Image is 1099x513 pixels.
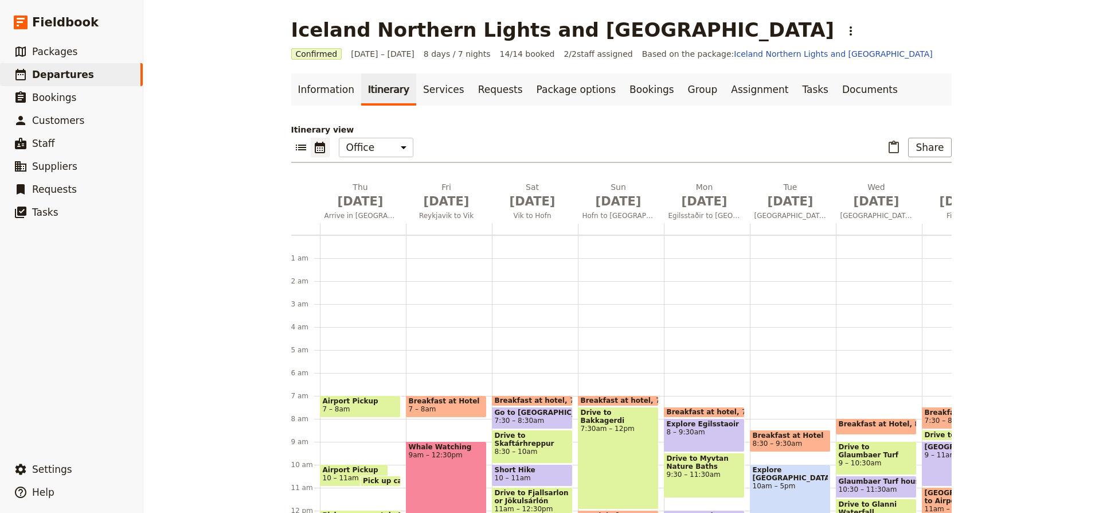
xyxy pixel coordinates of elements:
[836,476,917,498] div: Glaumbaer Turf houses10:30 – 11:30am
[361,73,416,106] a: Itinerary
[908,138,951,157] button: Share
[839,420,915,428] span: Breakfast at Hotel
[492,395,573,406] div: Breakfast at hotel7 – 7:30am
[471,73,530,106] a: Requests
[581,397,656,405] span: Breakfast at hotel
[492,211,573,220] span: Vik to Hofn
[724,73,795,106] a: Assignment
[291,460,320,469] div: 10 am
[291,391,320,401] div: 7 am
[734,49,932,59] a: Iceland Northern Lights and [GEOGRAPHIC_DATA]
[291,73,361,106] a: Information
[323,466,386,474] span: Airport Pickup
[530,73,623,106] a: Package options
[836,441,917,475] div: Drive to Glaumbaer Turf houses9 – 10:30am
[753,482,828,490] span: 10am – 5pm
[495,489,570,505] span: Drive to Fjallsarlon or Jökulsárlón Glacier
[925,451,1000,459] span: 9 – 11am
[496,193,569,210] span: [DATE]
[291,254,320,263] div: 1 am
[656,397,694,405] span: 7 – 7:30am
[410,193,483,210] span: [DATE]
[836,181,922,224] button: Wed [DATE][GEOGRAPHIC_DATA] to [GEOGRAPHIC_DATA]
[492,407,573,429] div: Go to [GEOGRAPHIC_DATA]7:30 – 8:30am
[667,454,742,471] span: Drive to Myvtan Nature Baths
[495,432,570,448] span: Drive to Skaftárhreppur
[291,414,320,423] div: 8 am
[925,443,1000,451] span: [GEOGRAPHIC_DATA]
[291,322,320,332] div: 4 am
[839,459,914,467] span: 9 – 10:30am
[492,464,573,487] div: Short Hike10 – 11am
[664,407,745,418] div: Breakfast at hotel7:30 – 8am
[32,184,77,195] span: Requests
[667,420,742,428] span: Explore Egilsstaoir
[836,211,917,220] span: [GEOGRAPHIC_DATA] to [GEOGRAPHIC_DATA]
[320,395,401,418] div: Airport Pickup7 – 8am
[32,464,72,475] span: Settings
[499,48,554,60] span: 14/14 booked
[753,466,828,482] span: Explore [GEOGRAPHIC_DATA]
[492,430,573,464] div: Drive to Skaftárhreppur8:30 – 10am
[840,181,913,210] h2: Wed
[495,505,570,513] span: 11am – 12:30pm
[320,181,406,224] button: Thu [DATE]Arrive in [GEOGRAPHIC_DATA]
[668,193,741,210] span: [DATE]
[495,474,531,482] span: 10 – 11am
[495,448,570,456] span: 8:30 – 10am
[324,193,397,210] span: [DATE]
[840,193,913,210] span: [DATE]
[582,181,655,210] h2: Sun
[320,211,401,220] span: Arrive in [GEOGRAPHIC_DATA]
[416,73,471,106] a: Services
[409,451,484,459] span: 9am – 12:30pm
[32,69,94,80] span: Departures
[291,138,311,157] button: List view
[406,395,487,418] div: Breakfast at Hotel7 – 8am
[291,277,320,286] div: 2 am
[667,408,742,416] span: Breakfast at hotel
[836,418,917,435] div: Breakfast at Hotel8 – 8:45am
[925,431,1044,439] span: Drive to [GEOGRAPHIC_DATA]
[495,466,570,474] span: Short Hike
[922,407,1003,429] div: Breakfast at Hotel7:30 – 8:30am
[578,407,659,510] div: Drive to Bakkagerdi7:30am – 12pm
[323,474,359,482] span: 10 – 11am
[839,485,897,493] span: 10:30 – 11:30am
[409,405,436,413] span: 7 – 8am
[578,395,659,406] div: Breakfast at hotel7 – 7:30am
[291,18,835,41] h1: Iceland Northern Lights and [GEOGRAPHIC_DATA]
[291,437,320,446] div: 9 am
[406,181,492,224] button: Fri [DATE]Reykjavik to Vik
[884,138,904,157] button: Paste itinerary item
[291,483,320,492] div: 11 am
[667,428,742,436] span: 8 – 9:30am
[495,417,545,425] span: 7:30 – 8:30am
[754,193,827,210] span: [DATE]
[623,73,680,106] a: Bookings
[409,397,484,405] span: Breakfast at Hotel
[291,124,952,135] p: Itinerary view
[323,405,350,413] span: 7 – 8am
[750,430,831,452] div: Breakfast at Hotel8:30 – 9:30am
[754,181,827,210] h2: Tue
[664,211,745,220] span: Egilsstaðir to [GEOGRAPHIC_DATA]
[32,161,77,172] span: Suppliers
[841,21,861,41] button: Actions
[582,193,655,210] span: [DATE]
[32,207,58,218] span: Tasks
[323,397,398,405] span: Airport Pickup
[750,211,831,220] span: [GEOGRAPHIC_DATA]
[914,420,953,433] span: 8 – 8:45am
[581,425,656,433] span: 7:30am – 12pm
[642,48,933,60] span: Based on the package:
[32,46,77,57] span: Packages
[291,368,320,378] div: 6 am
[922,430,1003,441] div: Drive to [GEOGRAPHIC_DATA]
[681,73,725,106] a: Group
[753,432,828,440] span: Breakfast at Hotel
[742,408,780,416] span: 7:30 – 8am
[291,48,342,60] span: Confirmed
[311,138,330,157] button: Calendar view
[839,443,914,459] span: Drive to Glaumbaer Turf houses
